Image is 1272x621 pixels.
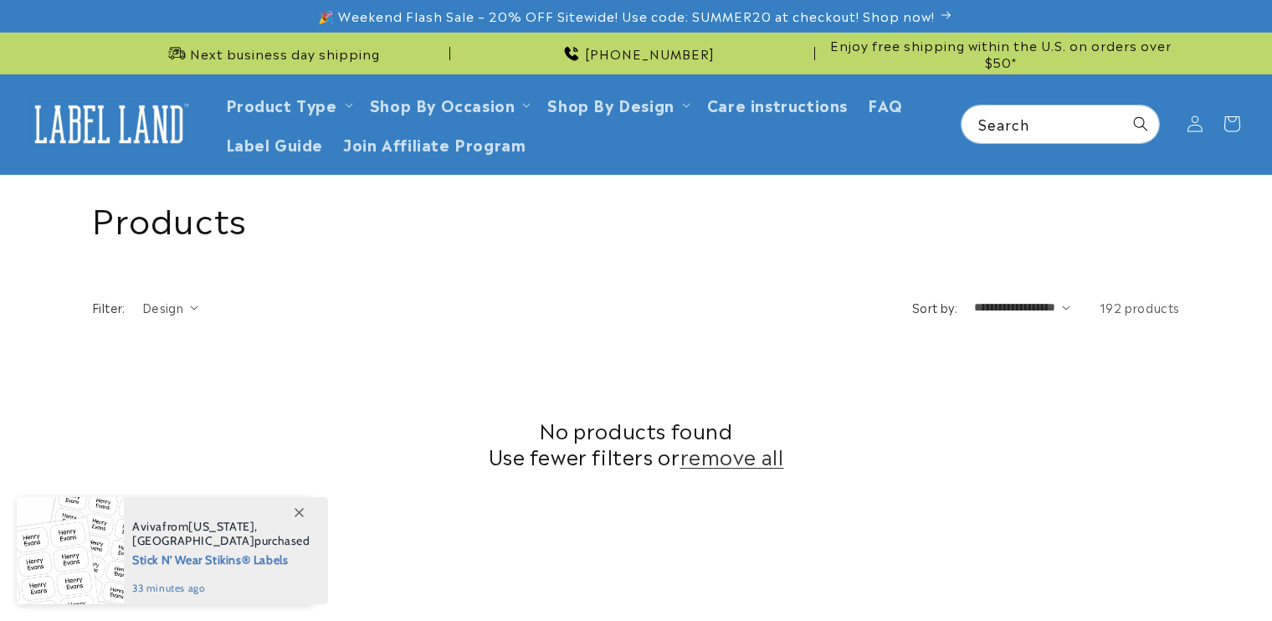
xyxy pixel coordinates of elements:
span: Care instructions [707,95,848,114]
span: Stick N' Wear Stikins® Labels [132,548,310,569]
span: Aviva [132,519,162,534]
span: Shop By Occasion [370,95,515,114]
span: FAQ [868,95,903,114]
a: Product Type [226,93,337,115]
a: Label Guide [216,124,334,163]
span: from , purchased [132,520,310,548]
div: Announcement [822,33,1180,74]
span: [GEOGRAPHIC_DATA] [132,533,254,548]
div: Announcement [92,33,450,74]
span: 🎉 Weekend Flash Sale – 20% OFF Sitewide! Use code: SUMMER20 at checkout! Shop now! [318,8,935,24]
span: 192 products [1100,299,1180,316]
a: Care instructions [697,85,858,124]
summary: Design (0 selected) [142,299,198,316]
span: Next business day shipping [190,45,380,62]
img: Label Land [25,98,192,150]
summary: Shop By Design [537,85,696,124]
a: FAQ [858,85,913,124]
h1: Products [92,196,1180,239]
a: Label Land [19,92,199,157]
a: Join Affiliate Program [333,124,536,163]
span: Join Affiliate Program [343,134,526,153]
label: Sort by: [912,299,957,316]
div: Announcement [457,33,815,74]
a: remove all [680,443,784,469]
a: Shop By Design [547,93,674,115]
span: [PHONE_NUMBER] [585,45,715,62]
h2: Filter: [92,299,126,316]
span: Design [142,299,183,316]
summary: Product Type [216,85,360,124]
h2: No products found Use fewer filters or [92,417,1180,469]
span: 33 minutes ago [132,581,310,596]
summary: Shop By Occasion [360,85,538,124]
button: Search [1122,105,1159,142]
span: Enjoy free shipping within the U.S. on orders over $50* [822,37,1180,69]
span: Label Guide [226,134,324,153]
span: [US_STATE] [188,519,254,534]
